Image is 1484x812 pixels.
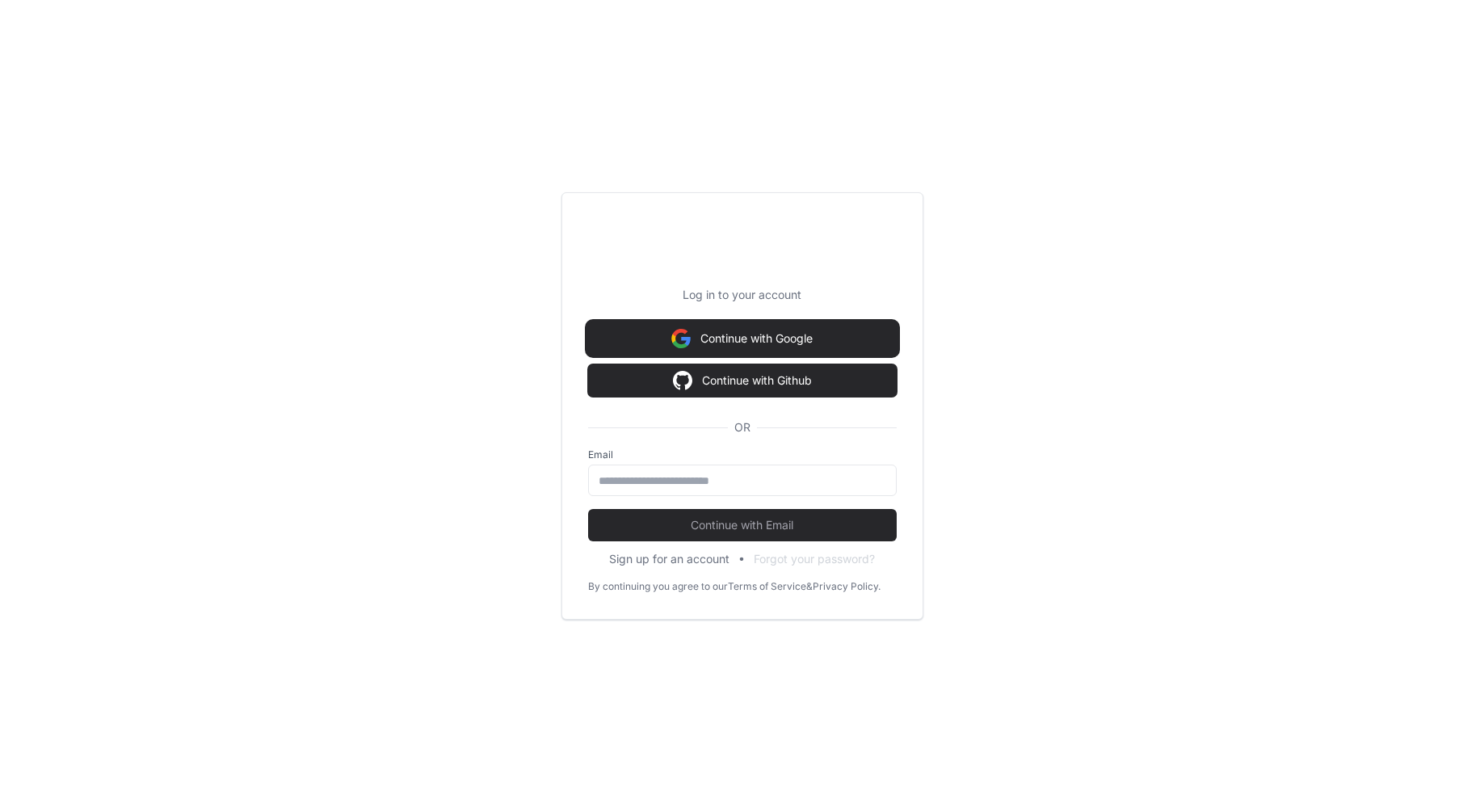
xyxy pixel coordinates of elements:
button: Continue with Email [588,509,897,541]
button: Forgot your password? [754,551,875,567]
span: Continue with Email [588,517,897,533]
p: Log in to your account [588,287,897,303]
div: & [806,580,813,593]
img: Sign in with google [671,322,691,355]
button: Continue with Google [588,322,897,355]
span: OR [728,419,757,435]
button: Sign up for an account [609,551,729,567]
a: Terms of Service [728,580,806,593]
a: Privacy Policy. [813,580,881,593]
div: By continuing you agree to our [588,580,728,593]
button: Continue with Github [588,364,897,397]
img: Sign in with google [673,364,692,397]
label: Email [588,448,897,461]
